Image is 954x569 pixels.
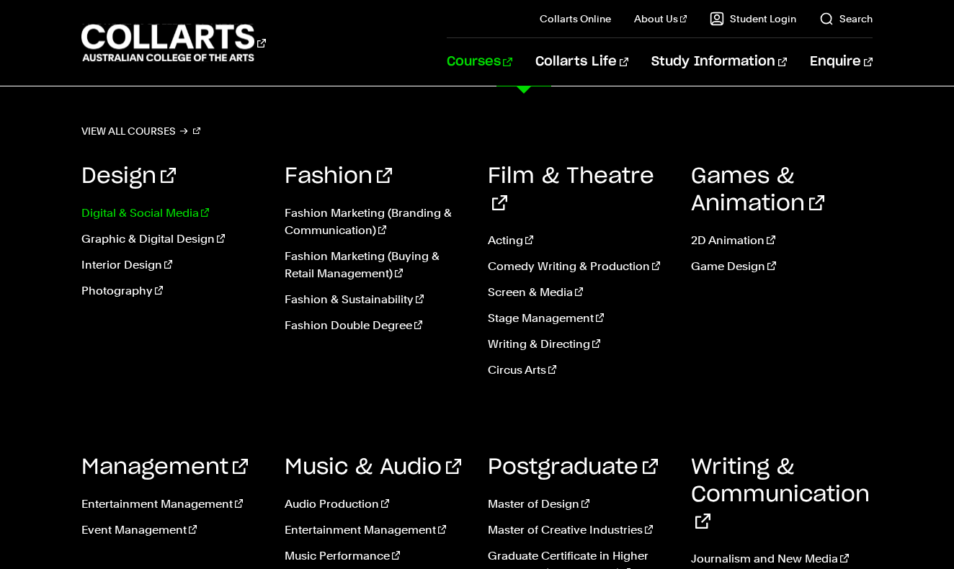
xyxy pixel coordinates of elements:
[810,38,873,86] a: Enquire
[285,317,466,334] a: Fashion Double Degree
[81,282,263,300] a: Photography
[81,496,263,513] a: Entertainment Management
[81,457,248,478] a: Management
[488,310,669,327] a: Stage Management
[710,12,796,26] a: Student Login
[488,232,669,249] a: Acting
[285,291,466,308] a: Fashion & Sustainability
[488,258,669,275] a: Comedy Writing & Production
[81,22,266,63] div: Go to homepage
[285,166,392,187] a: Fashion
[540,12,611,26] a: Collarts Online
[447,38,512,86] a: Courses
[691,550,873,568] a: Journalism and New Media
[285,205,466,239] a: Fashion Marketing (Branding & Communication)
[651,38,787,86] a: Study Information
[285,521,466,539] a: Entertainment Management
[488,496,669,513] a: Master of Design
[488,362,669,379] a: Circus Arts
[691,166,824,215] a: Games & Animation
[81,121,201,141] a: View all courses
[285,457,461,478] a: Music & Audio
[535,38,628,86] a: Collarts Life
[488,336,669,353] a: Writing & Directing
[81,230,263,248] a: Graphic & Digital Design
[488,166,654,215] a: Film & Theatre
[488,284,669,301] a: Screen & Media
[285,547,466,565] a: Music Performance
[488,521,669,539] a: Master of Creative Industries
[285,248,466,282] a: Fashion Marketing (Buying & Retail Management)
[81,521,263,539] a: Event Management
[819,12,873,26] a: Search
[634,12,687,26] a: About Us
[81,205,263,222] a: Digital & Social Media
[81,256,263,274] a: Interior Design
[81,166,176,187] a: Design
[285,496,466,513] a: Audio Production
[691,232,873,249] a: 2D Animation
[488,457,658,478] a: Postgraduate
[691,258,873,275] a: Game Design
[691,457,870,533] a: Writing & Communication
